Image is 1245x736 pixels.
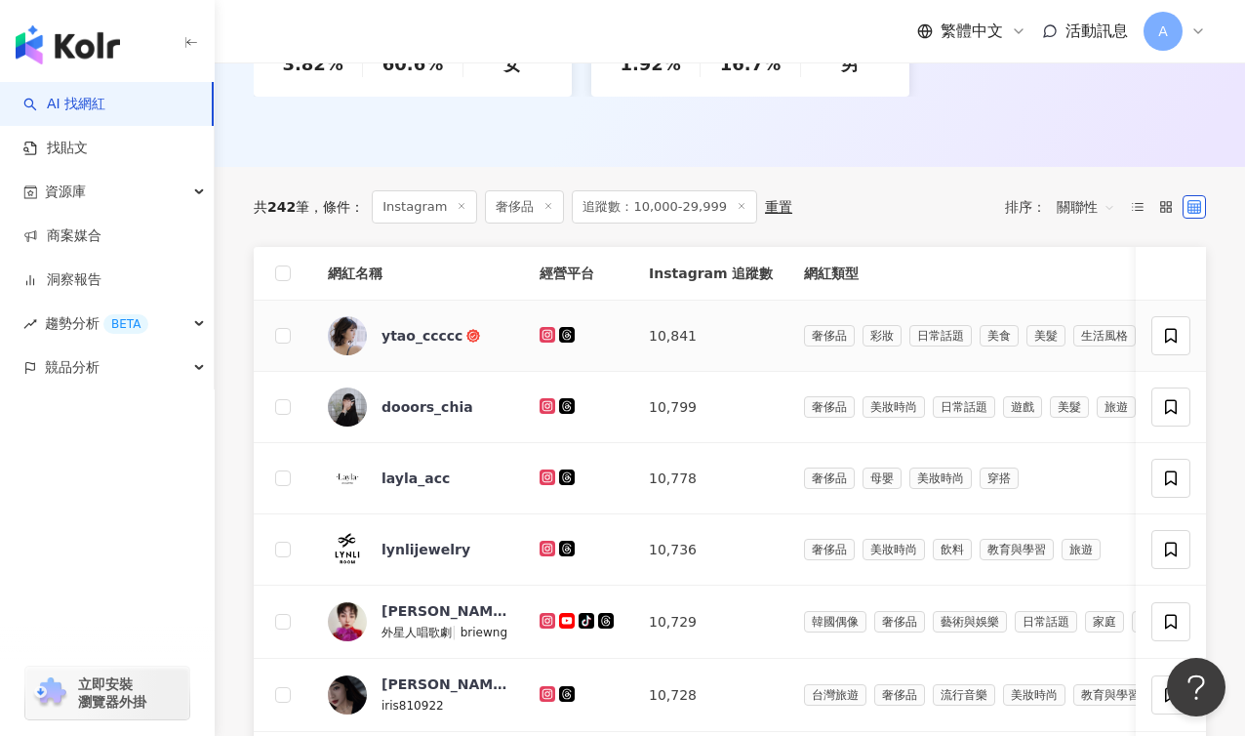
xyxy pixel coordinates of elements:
[909,468,972,489] span: 美妝時尚
[1003,684,1065,706] span: 美妝時尚
[312,247,524,301] th: 網紅名稱
[31,677,69,709] img: chrome extension
[765,199,792,215] div: 重置
[633,247,788,301] th: Instagram 追蹤數
[933,611,1007,633] span: 藝術與娛樂
[804,468,855,489] span: 奢侈品
[1167,658,1225,716] iframe: Help Scout Beacon - Open
[254,199,309,215] div: 共 筆
[1057,191,1115,223] span: 關聯性
[874,611,925,633] span: 奢侈品
[328,530,367,569] img: KOL Avatar
[328,316,508,355] a: KOL Avatarytao_ccccc
[841,52,859,76] div: 男
[1062,539,1101,560] span: 旅遊
[1158,20,1168,42] span: A
[23,317,37,331] span: rise
[282,52,342,76] div: 3.82%
[382,52,443,76] div: 60.6%
[980,468,1019,489] span: 穿搭
[933,396,995,418] span: 日常話題
[720,52,781,76] div: 16.7%
[503,52,521,76] div: 女
[633,586,788,659] td: 10,729
[572,190,757,224] span: 追蹤數：10,000-29,999
[267,199,296,215] span: 242
[382,675,508,694] div: [PERSON_NAME]
[633,301,788,372] td: 10,841
[103,314,148,334] div: BETA
[45,302,148,346] span: 趨勢分析
[1073,684,1147,706] span: 教育與學習
[382,626,452,639] span: 外星人唱歌劇
[382,326,462,346] div: ytao_ccccc
[1026,325,1065,347] span: 美髮
[23,139,88,158] a: 找貼文
[382,540,470,559] div: lynlijewelry
[78,675,146,711] span: 立即安裝 瀏覽器外掛
[382,469,450,488] div: layla_acc
[328,601,508,642] a: KOL Avatar[PERSON_NAME]外星人唱歌劇|briewng
[933,684,995,706] span: 流行音樂
[1050,396,1089,418] span: 美髮
[524,247,633,301] th: 經營平台
[45,170,86,214] span: 資源庫
[633,514,788,586] td: 10,736
[328,388,367,427] img: KOL Avatar
[328,675,367,715] img: KOL Avatar
[461,626,507,639] span: briewng
[23,95,105,114] a: searchAI 找網紅
[1065,21,1128,40] span: 活動訊息
[804,611,866,633] span: 韓國偶像
[863,396,925,418] span: 美妝時尚
[980,539,1054,560] span: 教育與學習
[633,659,788,732] td: 10,728
[382,397,473,417] div: dooors_chia
[45,346,100,389] span: 競品分析
[328,530,508,569] a: KOL Avatarlynlijewelry
[909,325,972,347] span: 日常話題
[1085,611,1124,633] span: 家庭
[328,602,367,641] img: KOL Avatar
[633,443,788,514] td: 10,778
[328,675,508,716] a: KOL Avatar[PERSON_NAME]iris810922
[941,20,1003,42] span: 繁體中文
[485,190,564,224] span: 奢侈品
[863,468,902,489] span: 母嬰
[16,25,120,64] img: logo
[1073,325,1136,347] span: 生活風格
[1003,396,1042,418] span: 遊戲
[1005,191,1126,223] div: 排序：
[633,372,788,443] td: 10,799
[25,667,189,719] a: chrome extension立即安裝 瀏覽器外掛
[382,601,508,621] div: [PERSON_NAME]
[309,199,364,215] span: 條件 ：
[804,684,866,706] span: 台灣旅遊
[863,325,902,347] span: 彩妝
[23,270,101,290] a: 洞察報告
[382,699,444,713] span: iris810922
[328,459,367,498] img: KOL Avatar
[1097,396,1136,418] span: 旅遊
[874,684,925,706] span: 奢侈品
[620,52,680,76] div: 1.92%
[1132,611,1171,633] span: 美食
[23,226,101,246] a: 商案媒合
[804,325,855,347] span: 奢侈品
[933,539,972,560] span: 飲料
[1015,611,1077,633] span: 日常話題
[804,539,855,560] span: 奢侈品
[863,539,925,560] span: 美妝時尚
[328,388,508,427] a: KOL Avatardooors_chia
[328,459,508,498] a: KOL Avatarlayla_acc
[372,190,477,224] span: Instagram
[804,396,855,418] span: 奢侈品
[452,624,461,639] span: |
[328,316,367,355] img: KOL Avatar
[980,325,1019,347] span: 美食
